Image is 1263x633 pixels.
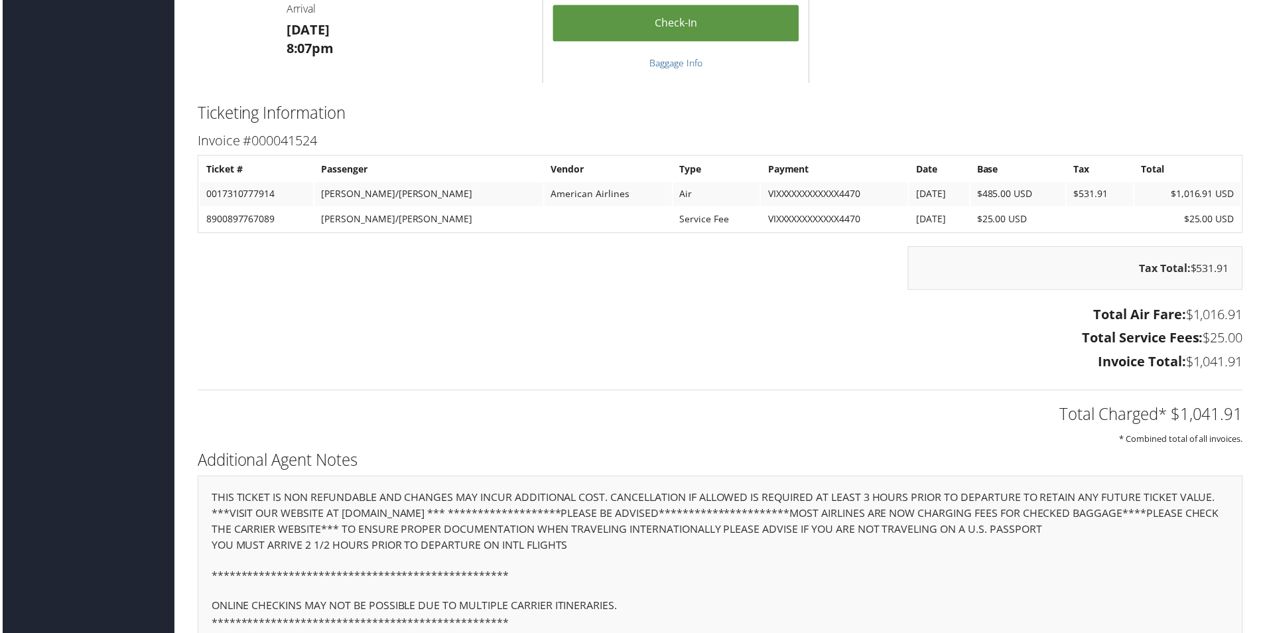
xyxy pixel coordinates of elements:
[1069,158,1135,182] th: Tax
[196,405,1245,427] h2: Total Charged* $1,041.91
[198,158,312,182] th: Ticket #
[762,183,909,207] td: VIXXXXXXXXXXXX4470
[196,354,1245,373] h3: $1,041.91
[285,21,328,39] strong: [DATE]
[196,102,1245,125] h2: Ticketing Information
[198,208,312,232] td: 8900897767089
[313,208,543,232] td: [PERSON_NAME]/[PERSON_NAME]
[196,330,1245,349] h3: $25.00
[762,208,909,232] td: VIXXXXXXXXXXXX4470
[1136,208,1243,232] td: $25.00 USD
[1100,354,1188,372] strong: Invoice Total:
[972,208,1067,232] td: $25.00 USD
[1069,183,1135,207] td: $531.91
[210,539,1231,557] p: YOU MUST ARRIVE 2 1/2 HOURS PRIOR TO DEPARTURE ON INTL FLIGHTS
[313,183,543,207] td: [PERSON_NAME]/[PERSON_NAME]
[909,247,1245,291] div: $531.91
[673,183,761,207] td: Air
[673,158,761,182] th: Type
[196,307,1245,325] h3: $1,016.91
[544,183,672,207] td: American Airlines
[285,1,532,16] h4: Arrival
[972,183,1067,207] td: $485.00 USD
[285,40,332,58] strong: 8:07pm
[313,158,543,182] th: Passenger
[553,5,799,42] a: Check-in
[910,208,970,232] td: [DATE]
[1084,330,1205,348] strong: Total Service Fees:
[910,158,970,182] th: Date
[198,183,312,207] td: 0017310777914
[196,451,1245,473] h2: Additional Agent Notes
[1121,435,1245,447] small: * Combined total of all invoices.
[1141,262,1193,277] strong: Tax Total:
[1136,183,1243,207] td: $1,016.91 USD
[972,158,1067,182] th: Base
[649,57,702,70] a: Baggage Info
[196,132,1245,151] h3: Invoice #000041524
[1095,307,1188,324] strong: Total Air Fare:
[910,183,970,207] td: [DATE]
[762,158,909,182] th: Payment
[1136,158,1243,182] th: Total
[673,208,761,232] td: Service Fee
[544,158,672,182] th: Vendor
